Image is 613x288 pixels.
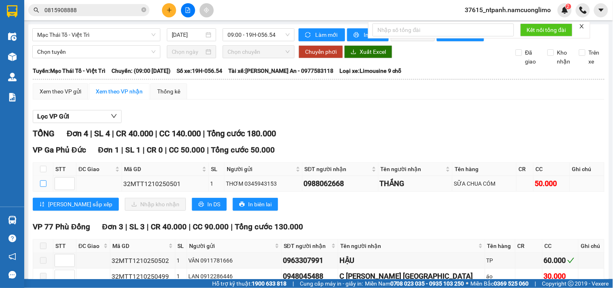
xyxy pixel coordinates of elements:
div: THẮNG [380,178,451,189]
div: 0963307991 [283,255,337,266]
span: file-add [185,7,191,13]
div: 1 [177,256,185,265]
strong: 0369 525 060 [494,280,529,287]
span: sync [305,32,312,38]
span: 2 [567,4,570,9]
span: | [155,129,157,138]
th: SL [209,163,225,176]
th: CC [534,163,570,176]
span: Miền Nam [365,279,464,288]
button: downloadNhập kho nhận [125,198,186,211]
span: VP Ga Phủ Đức [33,145,86,155]
th: SL [175,239,187,253]
span: | [112,129,114,138]
img: warehouse-icon [8,53,17,61]
span: | [293,279,294,288]
img: solution-icon [8,93,17,102]
button: Chuyển phơi [299,45,343,58]
td: 0948045488 [282,269,338,284]
div: 60.000 [544,255,577,266]
span: Đơn 3 [102,222,124,231]
td: HẬU [338,253,485,269]
td: 0988062668 [303,176,379,192]
div: 0948045488 [283,271,337,282]
span: Xuất Excel [360,47,386,56]
span: | [125,222,127,231]
span: Kho nhận [554,48,574,66]
sup: 2 [566,4,571,9]
span: Kết nối tổng đài [527,25,566,34]
span: Loại xe: Limousine 9 chỗ [339,66,402,75]
span: Tổng cước 130.000 [235,222,303,231]
input: Chọn ngày [172,47,204,56]
span: caret-down [598,6,605,14]
span: Mạc Thái Tổ - Việt Trì [37,29,156,41]
span: | [203,129,205,138]
span: In phơi [364,30,382,39]
img: warehouse-icon [8,216,17,224]
td: 32MTT1210250502 [110,253,175,269]
div: C [PERSON_NAME] [GEOGRAPHIC_DATA] [339,271,483,282]
img: phone-icon [579,6,587,14]
span: message [8,271,16,279]
span: question-circle [8,235,16,242]
span: ĐC Giao [78,241,102,250]
span: | [207,145,209,155]
div: VÂN 0911781666 [188,256,280,265]
span: aim [204,7,209,13]
th: Ghi chú [579,239,605,253]
button: Kết nối tổng đài [520,23,573,36]
div: Thống kê [157,87,180,96]
span: | [165,145,167,155]
span: Tài xế: [PERSON_NAME] An - 0977583118 [228,66,333,75]
th: STT [53,163,76,176]
span: In biên lai [248,200,272,209]
th: Tên hàng [453,163,517,176]
th: CC [543,239,579,253]
div: LAN 0912286446 [188,272,280,281]
button: printerIn DS [192,198,227,211]
img: warehouse-icon [8,73,17,81]
span: 37615_ntpanh.namcuonglimo [459,5,558,15]
div: 0988062668 [304,178,377,189]
span: printer [239,201,245,208]
span: SL 4 [94,129,110,138]
span: Mã GD [112,241,167,250]
span: down [111,113,117,119]
span: CR 40.000 [151,222,187,231]
div: 50.000 [535,178,569,189]
span: copyright [568,281,574,286]
span: printer [198,201,204,208]
span: Người gửi [227,165,294,174]
span: SĐT người nhận [284,241,330,250]
button: aim [200,3,214,17]
img: warehouse-icon [8,32,17,41]
span: Chọn tuyến [37,46,156,58]
span: VP 77 Phù Đổng [33,222,90,231]
span: Đơn 1 [98,145,120,155]
button: downloadXuất Excel [344,45,392,58]
span: CC 140.000 [159,129,201,138]
span: [PERSON_NAME] sắp xếp [48,200,112,209]
button: caret-down [594,3,608,17]
div: áo [487,272,514,281]
th: CR [516,239,543,253]
span: Đơn 4 [67,129,88,138]
div: THƠM 0345943153 [226,179,301,188]
span: TỔNG [33,129,55,138]
span: | [90,129,92,138]
div: 1 [210,179,223,188]
button: printerIn biên lai [233,198,278,211]
span: Lọc VP Gửi [37,111,69,121]
div: HẬU [339,255,483,266]
td: 0963307991 [282,253,338,269]
span: SĐT người nhận [305,165,370,174]
input: Nhập số tổng đài [373,23,514,36]
div: 30.000 [544,271,577,282]
span: Mã GD [124,165,200,174]
td: 32MTT1210250501 [122,176,209,192]
button: sort-ascending[PERSON_NAME] sắp xếp [33,198,119,211]
img: logo-vxr [7,5,17,17]
span: check [567,257,575,264]
img: icon-new-feature [561,6,569,14]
